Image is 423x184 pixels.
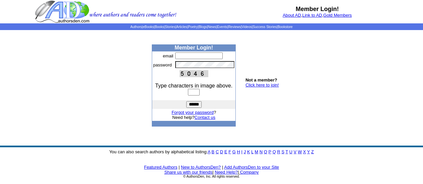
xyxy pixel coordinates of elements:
font: | [179,165,180,170]
a: About AD [283,13,301,18]
a: Forgot your password [172,110,214,115]
img: This Is CAPTCHA Image [180,70,208,77]
a: C [216,149,219,154]
a: S [282,149,285,154]
a: B [212,149,215,154]
a: News [208,25,216,29]
a: P [269,149,271,154]
a: Gold Members [323,13,352,18]
font: ? [172,110,216,115]
font: © AuthorsDen, Inc. All rights reserved. [183,175,240,178]
a: Contact us [195,115,215,120]
a: J [244,149,246,154]
a: F [228,149,231,154]
a: Blogs [199,25,207,29]
a: Success Stories [253,25,277,29]
a: Link to AD [302,13,322,18]
a: New to AuthorsDen? [181,165,221,170]
a: K [247,149,250,154]
a: Click here to join! [245,82,279,87]
a: I [241,149,243,154]
a: Add AuthorsDen to your Site [224,165,279,170]
a: Poetry [188,25,198,29]
a: Events [217,25,227,29]
font: Need help? [172,115,215,120]
a: eBooks [143,25,154,29]
a: L [251,149,253,154]
a: X [303,149,306,154]
a: Reviews [228,25,241,29]
a: Books [155,25,164,29]
a: O [264,149,267,154]
a: W [298,149,302,154]
b: Member Login! [296,6,339,12]
a: E [224,149,227,154]
a: Bookstore [278,25,293,29]
font: | [212,170,213,175]
span: | | | | | | | | | | | | [130,25,293,29]
a: Videos [242,25,252,29]
a: Stories [165,25,175,29]
b: Member Login! [175,45,213,50]
font: password [153,62,172,67]
a: Authors [130,25,142,29]
a: Y [307,149,310,154]
font: You can also search authors by alphabetical listing: [109,149,314,154]
a: Share us with our friends [164,170,212,175]
a: M [255,149,258,154]
a: D [220,149,223,154]
a: Z [311,149,314,154]
a: Need Help? [215,170,238,175]
a: V [294,149,297,154]
a: N [259,149,262,154]
font: , , [283,13,352,18]
a: A [208,149,210,154]
font: | [222,165,223,170]
a: Q [273,149,276,154]
font: email [163,53,173,58]
a: G [232,149,236,154]
a: U [289,149,292,154]
b: Not a member? [245,77,277,82]
font: | [238,170,259,175]
a: H [237,149,240,154]
a: Articles [176,25,187,29]
a: Company [240,170,259,175]
a: Featured Authors [144,165,178,170]
a: R [277,149,280,154]
font: Type characters in image above. [155,83,232,88]
a: T [286,149,288,154]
